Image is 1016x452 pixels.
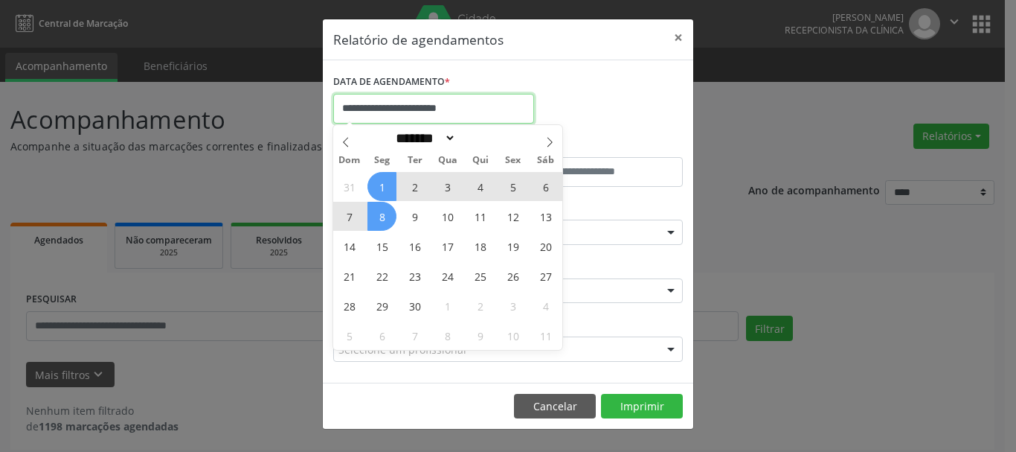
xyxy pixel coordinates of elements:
span: Setembro 16, 2025 [400,232,429,261]
span: Seg [366,156,399,165]
button: Imprimir [601,394,683,419]
span: Outubro 9, 2025 [466,321,495,350]
span: Outubro 8, 2025 [433,321,462,350]
span: Outubro 3, 2025 [498,291,527,320]
span: Setembro 7, 2025 [335,202,364,231]
span: Outubro 10, 2025 [498,321,527,350]
span: Setembro 20, 2025 [531,232,560,261]
span: Setembro 26, 2025 [498,261,527,290]
select: Month [390,130,456,146]
label: ATÉ [512,134,683,157]
span: Selecione um profissional [338,342,466,357]
span: Setembro 6, 2025 [531,172,560,201]
span: Dom [333,156,366,165]
span: Setembro 11, 2025 [466,202,495,231]
span: Outubro 11, 2025 [531,321,560,350]
span: Setembro 2, 2025 [400,172,429,201]
span: Setembro 1, 2025 [367,172,396,201]
h5: Relatório de agendamentos [333,30,504,49]
span: Setembro 13, 2025 [531,202,560,231]
span: Setembro 19, 2025 [498,232,527,261]
span: Setembro 8, 2025 [367,202,396,231]
span: Setembro 18, 2025 [466,232,495,261]
span: Ter [399,156,431,165]
span: Outubro 5, 2025 [335,321,364,350]
span: Outubro 6, 2025 [367,321,396,350]
span: Setembro 25, 2025 [466,261,495,290]
span: Outubro 7, 2025 [400,321,429,350]
span: Setembro 30, 2025 [400,291,429,320]
span: Setembro 15, 2025 [367,232,396,261]
span: Setembro 3, 2025 [433,172,462,201]
span: Outubro 4, 2025 [531,291,560,320]
span: Setembro 28, 2025 [335,291,364,320]
span: Agosto 31, 2025 [335,172,364,201]
span: Setembro 12, 2025 [498,202,527,231]
span: Setembro 10, 2025 [433,202,462,231]
span: Setembro 27, 2025 [531,261,560,290]
span: Setembro 17, 2025 [433,232,462,261]
button: Close [663,19,693,56]
span: Setembro 9, 2025 [400,202,429,231]
span: Setembro 23, 2025 [400,261,429,290]
span: Outubro 2, 2025 [466,291,495,320]
span: Qui [464,156,497,165]
span: Setembro 4, 2025 [466,172,495,201]
span: Setembro 22, 2025 [367,261,396,290]
span: Sex [497,156,530,165]
span: Setembro 5, 2025 [498,172,527,201]
span: Setembro 29, 2025 [367,291,396,320]
span: Setembro 21, 2025 [335,261,364,290]
button: Cancelar [514,394,596,419]
span: Sáb [530,156,562,165]
span: Setembro 24, 2025 [433,261,462,290]
span: Setembro 14, 2025 [335,232,364,261]
input: Year [456,130,505,146]
label: DATA DE AGENDAMENTO [333,71,450,94]
span: Outubro 1, 2025 [433,291,462,320]
span: Qua [431,156,464,165]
